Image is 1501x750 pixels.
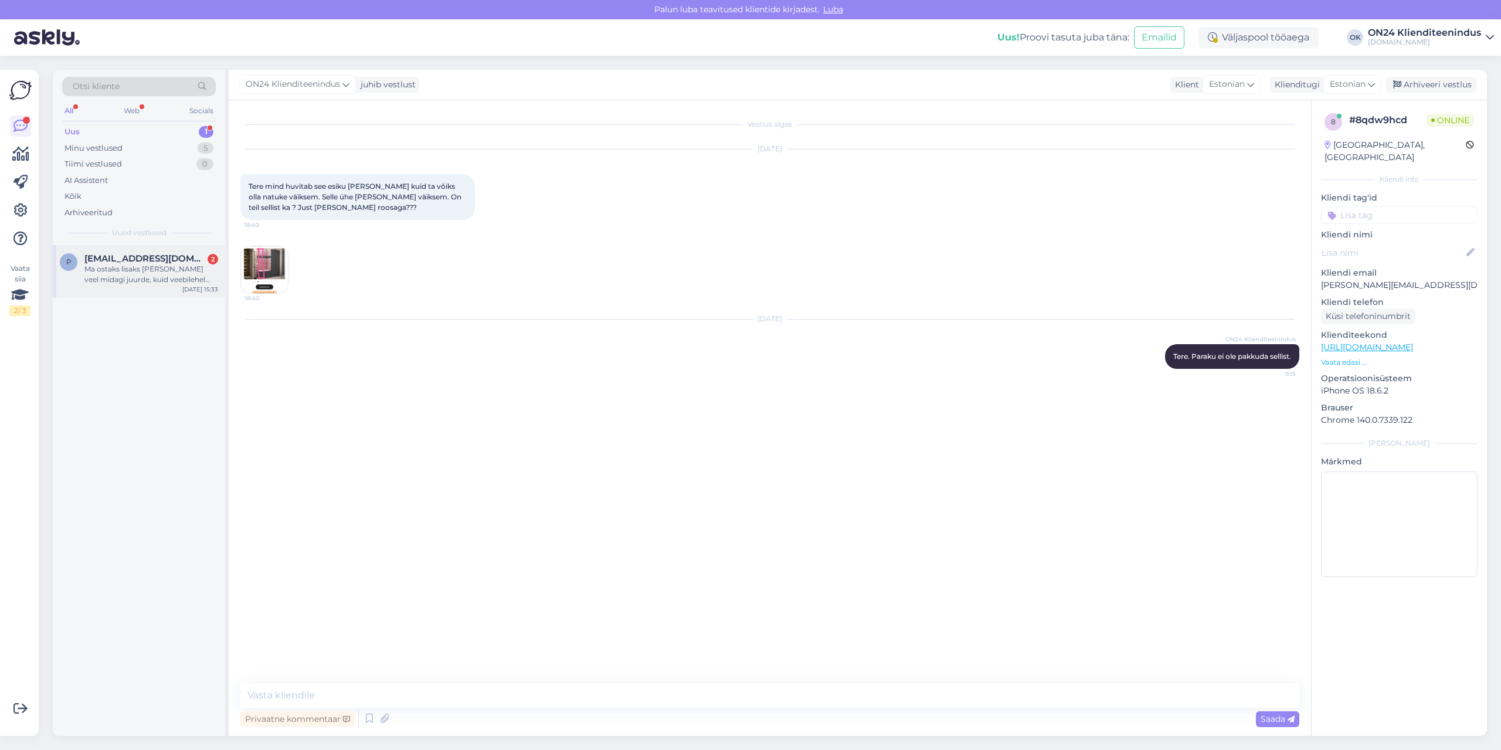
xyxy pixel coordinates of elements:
div: 5 [198,142,213,154]
p: Brauser [1321,402,1478,414]
div: Kliendi info [1321,174,1478,185]
div: [DATE] [240,314,1299,324]
div: Tiimi vestlused [64,158,122,170]
div: 2 / 3 [9,306,30,316]
a: ON24 Klienditeenindus[DOMAIN_NAME] [1368,28,1494,47]
span: pillebeldman@gmail.com [84,253,206,264]
div: 1 [199,126,213,138]
img: Askly Logo [9,79,32,101]
div: Klienditugi [1270,79,1320,91]
p: Operatsioonisüsteem [1321,372,1478,385]
div: Privaatne kommentaar [240,711,355,727]
div: 2 [208,254,218,264]
div: Proovi tasuta juba täna: [997,30,1129,45]
span: 18:40 [244,220,288,229]
div: Vestlus algas [240,119,1299,130]
p: [PERSON_NAME][EMAIL_ADDRESS][DOMAIN_NAME] [1321,279,1478,291]
span: Luba [820,4,847,15]
div: Klient [1170,79,1199,91]
div: [DOMAIN_NAME] [1368,38,1481,47]
span: ON24 Klienditeenindus [1225,335,1296,344]
p: Vaata edasi ... [1321,357,1478,368]
div: Arhiveeritud [64,207,113,219]
div: Vaata siia [9,263,30,316]
span: Tere mind huvitab see esiku [PERSON_NAME] kuid ta võiks olla natuke väiksem. Selle ühe [PERSON_NA... [249,182,463,212]
span: 8 [1331,117,1336,126]
div: Kõik [64,191,81,202]
a: [URL][DOMAIN_NAME] [1321,342,1413,352]
span: Otsi kliente [73,80,120,93]
span: ON24 Klienditeenindus [246,78,340,91]
div: Väljaspool tööaega [1198,27,1319,48]
span: Estonian [1209,78,1245,91]
p: Kliendi email [1321,267,1478,279]
p: Kliendi nimi [1321,229,1478,241]
p: iPhone OS 18.6.2 [1321,385,1478,397]
img: Attachment [241,246,288,293]
div: Minu vestlused [64,142,123,154]
span: 9:15 [1252,369,1296,378]
span: 18:40 [244,294,288,303]
div: juhib vestlust [356,79,416,91]
div: Arhiveeri vestlus [1386,77,1476,93]
p: Klienditeekond [1321,329,1478,341]
span: Estonian [1330,78,1366,91]
b: Uus! [997,32,1020,43]
div: AI Assistent [64,175,108,186]
span: Uued vestlused [112,228,167,238]
p: Kliendi telefon [1321,296,1478,308]
button: Emailid [1134,26,1184,49]
p: Märkmed [1321,456,1478,468]
div: Ma ostaks lisaks [PERSON_NAME] veel midagi juurde, kuid veebilehel enam muuta ei saa [84,264,218,285]
span: Online [1427,114,1474,127]
p: Chrome 140.0.7339.122 [1321,414,1478,426]
div: ON24 Klienditeenindus [1368,28,1481,38]
div: 0 [196,158,213,170]
div: [DATE] 15:33 [182,285,218,294]
div: # 8qdw9hcd [1349,113,1427,127]
div: [DATE] [240,144,1299,154]
span: Saada [1261,714,1295,724]
div: OK [1347,29,1363,46]
div: All [62,103,76,118]
input: Lisa nimi [1322,246,1464,259]
span: Tere. Paraku ei ole pakkuda sellist. [1173,352,1291,361]
div: Web [121,103,142,118]
p: Kliendi tag'id [1321,192,1478,204]
div: Uus [64,126,80,138]
div: Socials [187,103,216,118]
div: [GEOGRAPHIC_DATA], [GEOGRAPHIC_DATA] [1325,139,1466,164]
div: [PERSON_NAME] [1321,438,1478,449]
span: p [66,257,72,266]
input: Lisa tag [1321,206,1478,224]
div: Küsi telefoninumbrit [1321,308,1415,324]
